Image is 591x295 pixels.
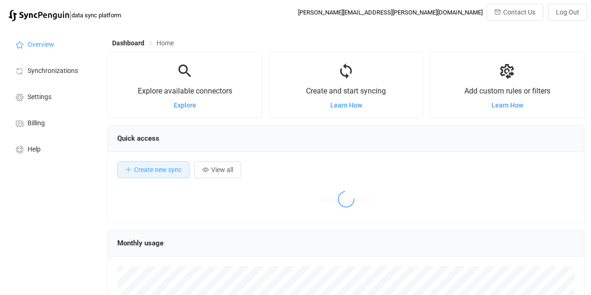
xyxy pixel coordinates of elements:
span: Settings [28,94,51,101]
span: | [69,8,71,22]
span: Quick access [117,134,159,143]
a: |data sync platform [8,8,121,22]
button: View all [194,161,241,178]
span: Help [28,146,41,153]
a: Settings [5,83,98,109]
button: Create new sync [117,161,190,178]
span: Add custom rules or filters [464,86,550,95]
a: Billing [5,109,98,136]
span: data sync platform [71,12,121,19]
div: [PERSON_NAME][EMAIL_ADDRESS][PERSON_NAME][DOMAIN_NAME] [298,9,483,16]
a: Overview [5,31,98,57]
span: Billing [28,120,45,127]
span: Home [157,39,174,47]
span: Explore available connectors [138,86,232,95]
a: Learn How [491,101,523,109]
img: syncpenguin.svg [8,10,69,22]
span: Overview [28,41,54,49]
button: Contact Us [486,4,543,21]
span: Synchronizations [28,67,78,75]
span: Monthly usage [117,239,164,247]
a: Learn How [330,101,362,109]
span: Create new sync [134,166,182,173]
span: Dashboard [112,39,144,47]
button: Log Out [548,4,587,21]
span: Log Out [556,8,579,16]
span: Contact Us [503,8,535,16]
a: Explore [174,101,196,109]
a: Synchronizations [5,57,98,83]
span: View all [211,166,233,173]
a: Help [5,136,98,162]
span: Create and start syncing [306,86,386,95]
div: Breadcrumb [112,40,174,46]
